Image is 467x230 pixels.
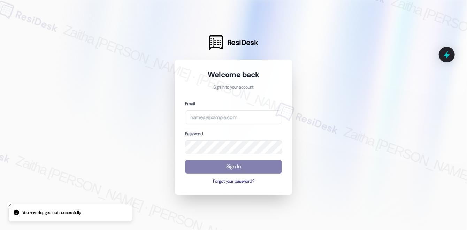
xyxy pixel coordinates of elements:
label: Password [185,131,203,137]
p: You have logged out successfully [22,210,81,216]
span: ResiDesk [227,38,258,47]
button: Forgot your password? [185,178,282,185]
button: Sign In [185,160,282,174]
button: Close toast [6,202,13,209]
img: ResiDesk Logo [209,35,223,50]
p: Sign in to your account [185,84,282,91]
h1: Welcome back [185,70,282,79]
input: name@example.com [185,110,282,124]
label: Email [185,101,195,107]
